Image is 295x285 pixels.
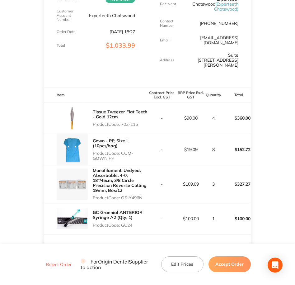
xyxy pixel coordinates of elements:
[147,88,176,102] th: Contract Price Excl. GST
[160,19,186,28] p: Contact Number
[206,182,222,187] p: 3
[106,41,135,49] span: $1,033.99
[57,43,65,48] p: Total
[93,122,147,127] p: Product Code: 702-115
[222,88,251,102] th: Total
[148,182,176,187] p: -
[57,169,88,200] img: eDBsZDRrNA
[206,216,222,221] p: 1
[206,147,222,152] p: 8
[57,9,83,22] p: Customer Account Number
[222,177,251,192] p: $327.27
[81,258,153,270] p: For Origin Dental Supplier to action
[200,35,238,45] a: [EMAIL_ADDRESS][DOMAIN_NAME]
[177,216,205,221] p: $100.00
[268,258,283,273] div: Open Intercom Messenger
[161,256,204,272] button: Edit Prices
[93,223,147,228] p: Product Code: GC24
[160,2,176,6] p: Recipient
[206,116,222,121] p: 4
[57,203,88,234] img: dG40c21vMg
[93,138,129,149] a: Gown - PP, Size L (10pcs/bag)
[200,21,238,26] p: [PHONE_NUMBER]
[222,211,251,226] p: $100.00
[44,88,147,102] th: Item
[57,30,76,34] p: Order Date
[177,116,205,121] p: $90.00
[160,38,171,42] p: Emaill
[93,195,147,200] p: Product Code: OS-Y496N
[57,134,88,165] img: amJsNmR6bQ
[57,102,88,134] img: ODZtaXJlaA
[177,182,205,187] p: $109.09
[222,111,251,126] p: $360.00
[89,13,135,18] p: Experteeth Chatswood
[110,29,135,34] p: [DATE] 18:27
[44,262,73,267] button: Reject Order
[214,1,238,12] span: ( Experteeth Chatswood )
[177,147,205,152] p: $19.09
[93,168,147,193] a: Monofilament; Undyed; Absorbable; 4-0; 18″/45cm; 3/8 Circle Precision Reverse Cutting 19mm; Box/12
[93,109,147,120] a: Tissue Tweezer Flat Teeth - Gold 12cm
[208,256,251,272] button: Accept Order
[186,53,238,68] p: Suite [STREET_ADDRESS][PERSON_NAME]
[222,142,251,157] p: $152.72
[148,116,176,121] p: -
[160,58,174,62] p: Address
[148,216,176,221] p: -
[44,235,147,265] td: Message: 100-037atmp - 2 units INST-SC-SH12 - 6 units INST-SC-CA12 -3 units 702-115 4 units
[93,210,143,220] a: GC G-aenial ANTERIOR Syringe A2 (Qty: 1)
[205,88,222,102] th: Quantity
[176,88,205,102] th: RRP Price Excl. GST
[93,151,147,161] p: Product Code: COM-GOWN PP
[148,147,176,152] p: -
